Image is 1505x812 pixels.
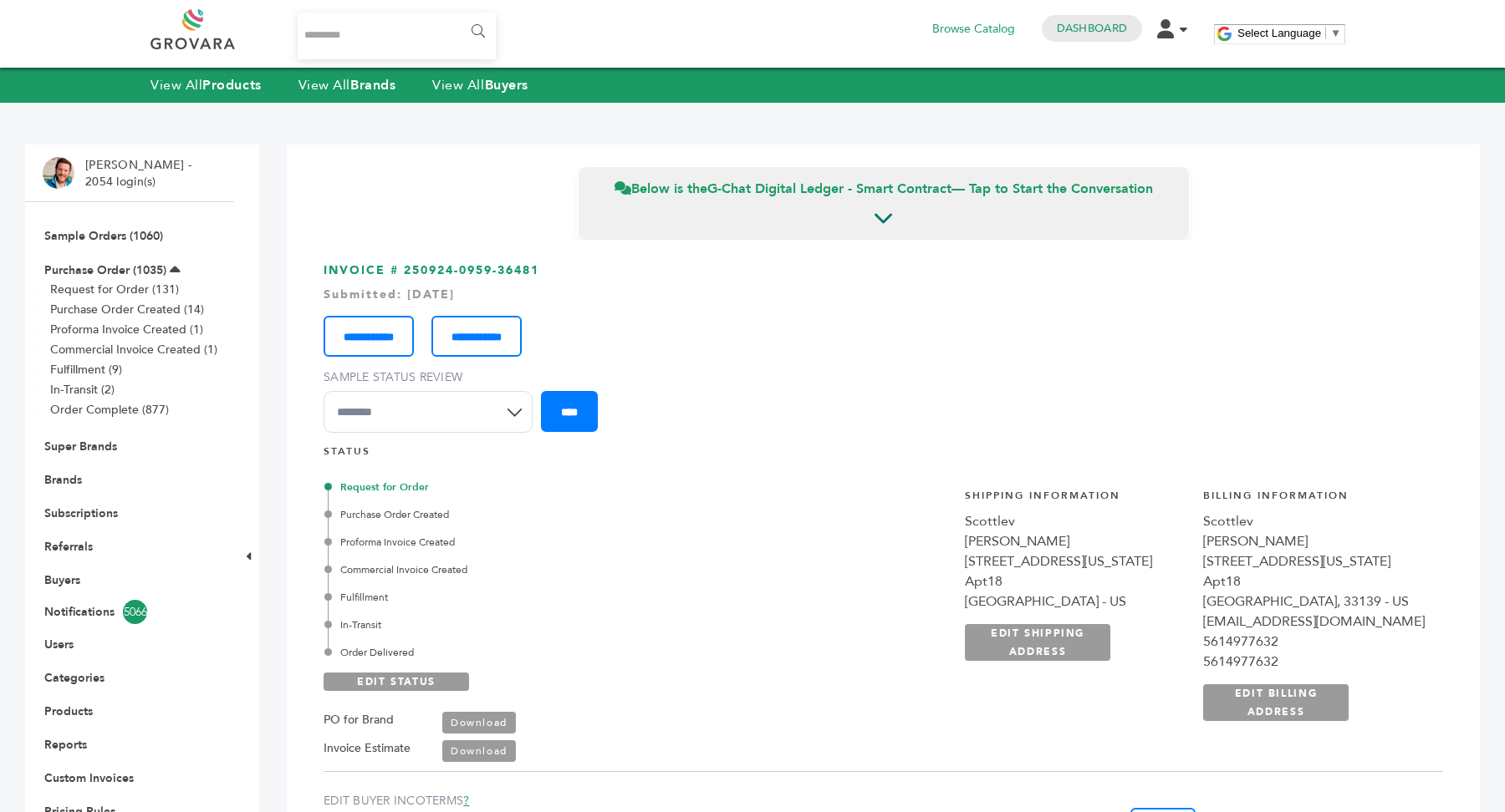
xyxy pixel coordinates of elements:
a: ? [463,793,469,809]
label: PO for Brand [324,710,394,730]
div: [GEOGRAPHIC_DATA], 33139 - US [1203,591,1425,612]
a: Download [442,740,516,762]
div: 5614977632 [1203,652,1425,672]
span: 5066 [123,600,147,624]
a: Buyers [44,572,80,588]
a: Categories [44,670,105,686]
a: Proforma Invoice Created (1) [50,322,203,337]
label: Sample Status Review [324,369,541,386]
div: Submitted: [DATE] [324,287,1443,303]
a: Products [44,703,93,719]
span: Select Language [1237,27,1321,39]
a: In-Transit (2) [50,382,115,398]
label: EDIT BUYER INCOTERMS [324,793,884,809]
div: Scottlev [1203,511,1425,531]
strong: Products [202,76,261,94]
a: Request for Order (131) [50,282,179,297]
a: Commercial Invoice Created (1) [50,342,217,358]
div: In-Transit [328,617,716,632]
div: [PERSON_NAME] [1203,531,1425,551]
h4: STATUS [324,444,1443,467]
a: Fulfillment (9) [50,362,122,378]
div: Fulfillment [328,590,716,605]
a: Users [44,637,74,652]
a: Brands [44,472,82,488]
div: [EMAIL_ADDRESS][DOMAIN_NAME] [1203,612,1425,632]
div: Order Delivered [328,645,716,660]
a: Download [442,712,516,733]
a: Custom Invoices [44,770,134,786]
div: 5614977632 [1203,632,1425,652]
div: Commercial Invoice Created [328,562,716,577]
div: Apt18 [1203,571,1425,591]
div: Proforma Invoice Created [328,535,716,550]
a: Notifications5066 [44,600,215,624]
a: Subscriptions [44,505,118,521]
span: ▼ [1330,27,1341,39]
a: Sample Orders (1060) [44,228,163,244]
a: Dashboard [1057,21,1127,36]
a: Purchase Order Created (14) [50,302,204,317]
a: Browse Catalog [932,20,1015,38]
a: EDIT STATUS [324,672,469,691]
strong: G-Chat Digital Ledger - Smart Contract [707,180,951,198]
strong: Brands [350,76,395,94]
div: Purchase Order Created [328,507,716,522]
h4: Billing Information [1203,489,1425,511]
a: Reports [44,737,87,753]
a: Super Brands [44,439,117,454]
a: Select Language​ [1237,27,1341,39]
a: View AllBuyers [432,76,528,94]
a: View AllBrands [298,76,396,94]
strong: Buyers [485,76,528,94]
a: Order Complete (877) [50,402,169,418]
div: Request for Order [328,480,716,495]
div: [STREET_ADDRESS][US_STATE] [965,551,1186,571]
li: [PERSON_NAME] - 2054 login(s) [85,157,196,190]
span: ​ [1325,27,1326,39]
div: Scottlev [965,511,1186,531]
a: Purchase Order (1035) [44,262,166,278]
a: View AllProducts [150,76,262,94]
label: Invoice Estimate [324,738,411,759]
div: [PERSON_NAME] [965,531,1186,551]
a: EDIT BILLING ADDRESS [1203,684,1349,721]
div: Apt18 [965,571,1186,591]
a: EDIT SHIPPING ADDRESS [965,624,1110,661]
h3: INVOICE # 250924-0959-36481 [324,262,1443,445]
span: Below is the — Tap to Start the Conversation [615,180,1153,198]
div: [GEOGRAPHIC_DATA] - US [965,591,1186,612]
h4: Shipping Information [965,489,1186,511]
div: [STREET_ADDRESS][US_STATE] [1203,551,1425,571]
a: Referrals [44,539,93,555]
input: Search... [298,13,496,59]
